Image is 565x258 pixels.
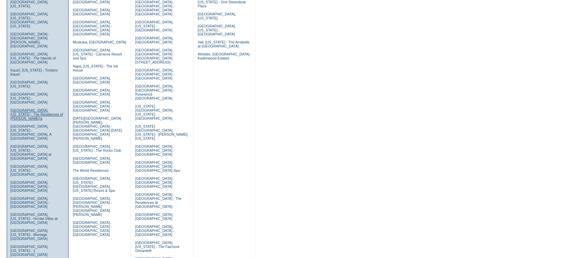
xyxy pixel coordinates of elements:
[135,192,182,209] a: [GEOGRAPHIC_DATA], [GEOGRAPHIC_DATA] - The Residences at [GEOGRAPHIC_DATA]
[73,100,112,112] a: [GEOGRAPHIC_DATA], [GEOGRAPHIC_DATA] - [GEOGRAPHIC_DATA]
[10,52,56,64] a: [GEOGRAPHIC_DATA], [US_STATE] - The Islands of [GEOGRAPHIC_DATA]
[10,197,49,209] a: [GEOGRAPHIC_DATA], [GEOGRAPHIC_DATA] - [GEOGRAPHIC_DATA]
[135,213,173,221] a: [GEOGRAPHIC_DATA], [GEOGRAPHIC_DATA]
[73,156,111,164] a: [GEOGRAPHIC_DATA], [GEOGRAPHIC_DATA]
[135,36,173,44] a: [GEOGRAPHIC_DATA], [GEOGRAPHIC_DATA]
[135,68,174,80] a: [GEOGRAPHIC_DATA], [GEOGRAPHIC_DATA] - [GEOGRAPHIC_DATA]
[135,160,180,172] a: [GEOGRAPHIC_DATA], [GEOGRAPHIC_DATA] - [GEOGRAPHIC_DATA]-Spa
[10,32,49,48] a: [GEOGRAPHIC_DATA] - [GEOGRAPHIC_DATA][PERSON_NAME], [GEOGRAPHIC_DATA]
[10,80,48,88] a: [GEOGRAPHIC_DATA], [US_STATE]
[73,64,118,72] a: Napa, [US_STATE] - The Ink House
[10,180,49,192] a: [GEOGRAPHIC_DATA], [GEOGRAPHIC_DATA] - [GEOGRAPHIC_DATA]
[73,20,112,36] a: [GEOGRAPHIC_DATA], [GEOGRAPHIC_DATA] - [GEOGRAPHIC_DATA] [GEOGRAPHIC_DATA]
[10,12,48,28] a: [GEOGRAPHIC_DATA], [US_STATE] - [GEOGRAPHIC_DATA], [US_STATE]
[135,144,174,156] a: [GEOGRAPHIC_DATA], [GEOGRAPHIC_DATA] - [GEOGRAPHIC_DATA]
[73,116,122,140] a: [DATE][GEOGRAPHIC_DATA][PERSON_NAME], [GEOGRAPHIC_DATA] - [GEOGRAPHIC_DATA] [DATE][GEOGRAPHIC_DAT...
[135,20,173,32] a: [GEOGRAPHIC_DATA], [US_STATE] - [GEOGRAPHIC_DATA]
[10,245,48,257] a: [GEOGRAPHIC_DATA], [US_STATE] - 1 [GEOGRAPHIC_DATA]
[10,164,48,176] a: [GEOGRAPHIC_DATA], [US_STATE] - [GEOGRAPHIC_DATA]
[135,104,173,120] a: [US_STATE][GEOGRAPHIC_DATA], [US_STATE][GEOGRAPHIC_DATA]
[135,241,179,253] a: [GEOGRAPHIC_DATA], [US_STATE] - The Fairmont Ghirardelli
[10,108,63,120] a: [GEOGRAPHIC_DATA], [US_STATE] - The Residences of [PERSON_NAME]'a
[10,144,51,160] a: [GEOGRAPHIC_DATA], [US_STATE] - [GEOGRAPHIC_DATA] at [GEOGRAPHIC_DATA]
[73,76,111,84] a: [GEOGRAPHIC_DATA], [GEOGRAPHIC_DATA]
[198,12,236,20] a: [GEOGRAPHIC_DATA], [US_STATE]
[73,144,121,152] a: [GEOGRAPHIC_DATA], [US_STATE] - The Rocks Club
[10,92,48,104] a: [GEOGRAPHIC_DATA], [US_STATE] - [GEOGRAPHIC_DATA]
[73,88,111,96] a: [GEOGRAPHIC_DATA], [GEOGRAPHIC_DATA]
[135,176,174,188] a: [GEOGRAPHIC_DATA], [GEOGRAPHIC_DATA] - [GEOGRAPHIC_DATA]
[73,40,126,44] a: Muskoka, [GEOGRAPHIC_DATA]
[198,40,249,48] a: Vail, [US_STATE] - The Arrabelle at [GEOGRAPHIC_DATA]
[10,213,58,225] a: [GEOGRAPHIC_DATA], [US_STATE] - Ho'olei Villas at [GEOGRAPHIC_DATA]
[73,168,109,172] a: The World Residences
[10,229,48,241] a: [GEOGRAPHIC_DATA], [US_STATE] - Montage [GEOGRAPHIC_DATA]
[135,48,174,64] a: [GEOGRAPHIC_DATA], [GEOGRAPHIC_DATA] - [GEOGRAPHIC_DATA][STREET_ADDRESS]
[73,221,112,237] a: [GEOGRAPHIC_DATA], [GEOGRAPHIC_DATA] - [GEOGRAPHIC_DATA] [GEOGRAPHIC_DATA]
[73,8,111,16] a: [GEOGRAPHIC_DATA], [GEOGRAPHIC_DATA]
[135,84,174,100] a: [GEOGRAPHIC_DATA], [GEOGRAPHIC_DATA] - Rosewood [GEOGRAPHIC_DATA]
[198,24,236,36] a: [GEOGRAPHIC_DATA], [US_STATE] - [GEOGRAPHIC_DATA]
[135,124,188,140] a: [US_STATE][GEOGRAPHIC_DATA], [US_STATE] - [PERSON_NAME] [US_STATE]
[135,225,174,237] a: [GEOGRAPHIC_DATA], [GEOGRAPHIC_DATA] - [GEOGRAPHIC_DATA]
[73,176,115,192] a: [GEOGRAPHIC_DATA], [US_STATE] - [GEOGRAPHIC_DATA] [US_STATE] Resort & Spa
[10,68,58,76] a: Kaua'i, [US_STATE] - Timbers Kaua'i
[10,124,51,140] a: [GEOGRAPHIC_DATA], [US_STATE] - [GEOGRAPHIC_DATA], A [GEOGRAPHIC_DATA]
[73,48,122,60] a: [GEOGRAPHIC_DATA], [US_STATE] - Carneros Resort and Spa
[198,52,251,60] a: Whistler, [GEOGRAPHIC_DATA] - Kadenwood Estates
[73,197,112,217] a: [GEOGRAPHIC_DATA], [GEOGRAPHIC_DATA] - [PERSON_NAME][GEOGRAPHIC_DATA][PERSON_NAME]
